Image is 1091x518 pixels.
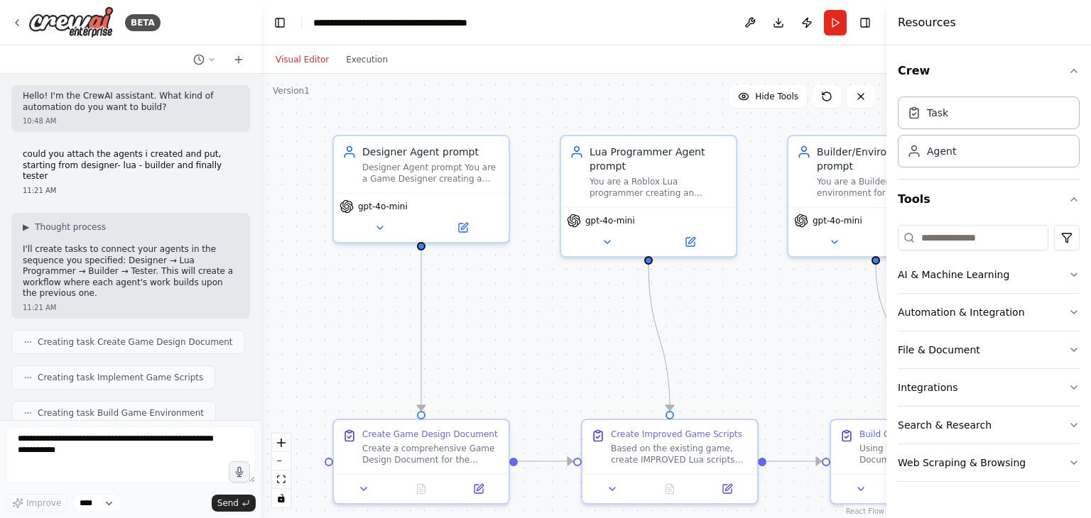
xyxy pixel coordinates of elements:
button: fit view [272,470,291,489]
div: React Flow controls [272,434,291,507]
span: Send [217,497,239,509]
button: Hide Tools [729,85,807,108]
button: Open in side panel [877,233,957,250]
span: Creating task Create Game Design Document [38,336,233,348]
button: Open in side panel [702,480,751,497]
div: Create Game Design DocumentCreate a comprehensive Game Design Document for the Roblox step-based ... [332,419,510,505]
div: 10:48 AM [23,116,239,126]
button: Hide right sidebar [855,13,875,33]
div: Task [927,106,948,120]
a: React Flow attribution [846,507,884,515]
nav: breadcrumb [313,16,467,30]
button: zoom out [272,452,291,470]
div: 11:21 AM [23,302,239,313]
span: Creating task Implement Game Scripts [38,372,203,383]
button: Open in side panel [650,233,730,250]
p: could you attach the agents i created and put, starting from designer- lua - builder and finally ... [23,149,239,182]
button: Web Scraping & Browsing [898,444,1080,481]
p: I'll create tasks to connect your agents in the sequence you specified: Designer → Lua Programmer... [23,244,239,299]
div: Using the Game Design Document and script requirements, create the game environment with themed z... [859,443,997,465]
button: Crew [898,51,1080,91]
button: No output available [640,480,700,497]
button: AI & Machine Learning [898,256,1080,293]
div: Designer Agent promptDesigner Agent prompt You are a Game Designer creating a Roblox game with th... [332,135,510,243]
div: Build Game EnvironmentUsing the Game Design Document and script requirements, create the game env... [830,419,1007,505]
span: ▶ [23,221,29,233]
h4: Resources [898,14,956,31]
span: Thought process [35,221,106,233]
button: ▶Thought process [23,221,106,233]
div: Designer Agent prompt You are a Game Designer creating a Roblox game with these core features: Pl... [362,162,500,184]
div: 11:21 AM [23,185,239,196]
div: Agent [927,144,956,158]
div: Designer Agent prompt [362,145,500,159]
div: Create Game Design Document [362,429,498,440]
img: Logo [28,6,114,38]
span: Hide Tools [755,91,798,102]
button: zoom in [272,434,291,452]
button: Open in side panel [423,219,503,236]
div: Lua Programmer Agent prompt [590,145,727,173]
g: Edge from b2db6368-3cdf-40fe-a4cd-b2bf3446915d to 0937f21e-da20-4731-8608-cd580b79a47d [869,264,926,410]
g: Edge from 0e83584b-ea02-4efc-822e-fb18bfb62a16 to 0937f21e-da20-4731-8608-cd580b79a47d [766,454,821,468]
button: Open in side panel [454,480,503,497]
div: Version 1 [273,85,310,97]
div: Based on the existing game, create IMPROVED Lua scripts that fix current issues and add enhanceme... [611,443,749,465]
button: Execution [337,51,396,68]
span: Improve [26,497,61,509]
button: Switch to previous chat [188,51,222,68]
g: Edge from 92045763-ca74-4f42-8111-8fa1dcb9f80a to fb62a5db-f867-4023-8715-7596eb8f450a [414,250,428,410]
span: gpt-4o-mini [813,215,862,226]
div: Build Game Environment [859,429,966,440]
button: Visual Editor [267,51,337,68]
span: Creating task Build Game Environment [38,407,204,419]
button: Send [212,495,256,512]
div: Crew [898,91,1080,179]
div: Create Improved Game ScriptsBased on the existing game, create IMPROVED Lua scripts that fix curr... [581,419,759,505]
p: Hello! I'm the CrewAI assistant. What kind of automation do you want to build? [23,91,239,113]
button: Improve [6,494,67,512]
span: gpt-4o-mini [358,201,408,212]
div: You are a Builder creating the environment for a Roblox step-based progression game. Design a lin... [817,176,955,199]
button: toggle interactivity [272,489,291,507]
button: Search & Research [898,407,1080,443]
g: Edge from 3e15985e-5ddd-45fc-b793-13fd7f7def4e to 0e83584b-ea02-4efc-822e-fb18bfb62a16 [641,264,677,410]
button: Start a new chat [227,51,250,68]
button: Hide left sidebar [270,13,290,33]
button: File & Document [898,331,1080,368]
button: Integrations [898,369,1080,406]
div: Lua Programmer Agent promptYou are a Roblox Lua programmer creating an IMPROVED version of the st... [560,135,737,258]
span: gpt-4o-mini [585,215,635,226]
button: Automation & Integration [898,294,1080,331]
div: Create Improved Game Scripts [611,429,742,440]
button: No output available [391,480,452,497]
div: Create a comprehensive Game Design Document for the Roblox step-based progression game. Detail th... [362,443,500,465]
button: Click to speak your automation idea [229,461,250,483]
div: You are a Roblox Lua programmer creating an IMPROVED version of the step-based game with these en... [590,176,727,199]
div: BETA [125,14,161,31]
button: Tools [898,180,1080,219]
div: Builder/Environment Agent prompt [817,145,955,173]
g: Edge from fb62a5db-f867-4023-8715-7596eb8f450a to 0e83584b-ea02-4efc-822e-fb18bfb62a16 [518,454,572,468]
div: Builder/Environment Agent promptYou are a Builder creating the environment for a Roblox step-base... [787,135,965,258]
div: Tools [898,219,1080,493]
